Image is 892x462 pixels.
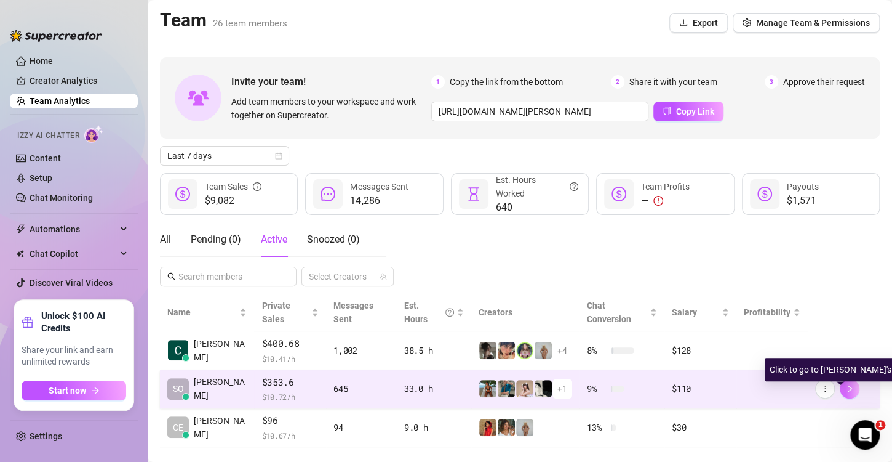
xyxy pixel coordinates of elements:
span: Share it with your team [629,75,717,89]
span: Active [261,233,287,245]
span: $9,082 [205,193,261,208]
span: setting [743,18,751,27]
span: Approve their request [783,75,865,89]
th: Creators [471,294,579,331]
span: $96 [261,413,319,428]
img: comicaltaco [535,380,552,397]
div: Pending ( 0 ) [191,232,241,247]
span: 8 % [587,344,607,357]
span: $1,571 [787,193,819,208]
a: Discover Viral Videos [30,278,113,288]
span: Izzy AI Chatter [17,130,79,142]
img: i_want_candy [498,419,515,436]
span: hourglass [466,187,481,201]
img: AI Chatter [84,125,103,143]
span: Chat Copilot [30,244,117,264]
span: 14,286 [350,193,408,208]
img: Cecil Capuchino [168,340,188,360]
span: SO [173,382,184,395]
td: — [736,331,808,370]
span: dollar-circle [175,187,190,201]
a: Home [30,56,53,66]
iframe: Intercom live chat [850,420,880,450]
span: + 1 [557,382,567,395]
span: Start now [49,386,86,395]
span: CE [173,421,183,434]
span: gift [22,316,34,328]
div: All [160,232,171,247]
a: Team Analytics [30,96,90,106]
th: Name [160,294,254,331]
div: 1,002 [333,344,389,357]
span: 640 [496,200,578,215]
div: $30 [672,421,729,434]
span: copy [663,107,671,115]
div: Team Sales [205,180,261,193]
span: question-circle [445,299,454,326]
span: Copy the link from the bottom [450,75,563,89]
span: search [167,272,176,281]
span: Share your link and earn unlimited rewards [22,344,126,368]
img: jadetv [516,342,533,359]
span: Export [693,18,718,28]
span: $ 10.41 /h [261,352,319,365]
span: team [380,273,387,280]
span: more [821,384,829,393]
button: Copy Link [653,102,723,121]
a: Chat Monitoring [30,193,93,203]
input: Search members [178,270,279,283]
img: Libby [479,380,496,397]
span: Automations [30,219,117,239]
button: Start nowarrow-right [22,381,126,400]
span: dollar-circle [611,187,626,201]
span: Profitability [744,307,790,317]
span: $ 10.72 /h [261,391,319,403]
div: Est. Hours [404,299,454,326]
span: calendar [275,152,282,160]
span: Copy Link [676,107,714,116]
span: message [321,187,335,201]
span: 1 [431,75,445,89]
span: exclamation-circle [653,196,663,206]
span: Messages Sent [350,182,408,192]
img: daiisyjane [479,342,496,359]
span: thunderbolt [16,224,26,234]
div: Est. Hours Worked [496,173,578,200]
a: Setup [30,173,52,183]
a: Creator Analytics [30,71,128,91]
div: 94 [333,421,389,434]
span: Name [167,306,237,319]
div: 38.5 h [404,344,464,357]
td: — [736,370,808,409]
span: Chat Conversion [587,301,631,324]
span: dollar-circle [757,187,772,201]
span: info-circle [253,180,261,193]
span: 1 [875,420,885,430]
span: Team Profits [641,182,690,192]
span: 9 % [587,382,607,395]
a: Content [30,153,61,163]
span: right [845,384,854,393]
span: Snoozed ( 0 ) [307,233,360,245]
strong: Unlock $100 AI Credits [41,310,126,334]
div: $128 [672,344,729,357]
img: Barbi [516,419,533,436]
span: download [679,18,688,27]
img: logo-BBDzfeDw.svg [10,30,102,42]
img: anaxmei [516,380,533,397]
div: 645 [333,382,389,395]
a: Settings [30,431,62,441]
img: Chat Copilot [16,249,24,258]
div: 33.0 h [404,382,464,395]
span: + 4 [557,344,567,357]
span: 26 team members [213,18,287,29]
span: $ 10.67 /h [261,429,319,442]
span: [PERSON_NAME] [194,414,247,441]
div: $110 [672,382,729,395]
span: Invite your team! [231,74,431,89]
span: 13 % [587,421,607,434]
span: Last 7 days [167,147,282,165]
span: question-circle [570,173,578,200]
span: $353.6 [261,375,319,390]
img: Eavnc [498,380,515,397]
